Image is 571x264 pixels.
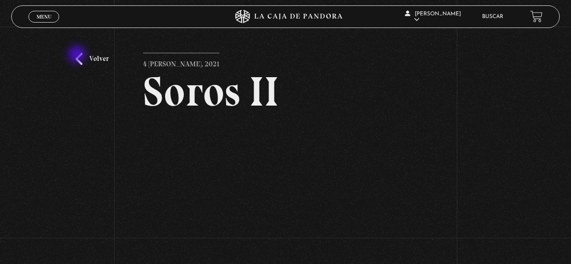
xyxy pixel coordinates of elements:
[33,21,55,28] span: Cerrar
[530,10,543,23] a: View your shopping cart
[143,71,428,112] h2: Soros II
[482,14,503,19] a: Buscar
[143,53,219,71] p: 4 [PERSON_NAME], 2021
[405,11,461,23] span: [PERSON_NAME]
[75,53,109,65] a: Volver
[37,14,51,19] span: Menu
